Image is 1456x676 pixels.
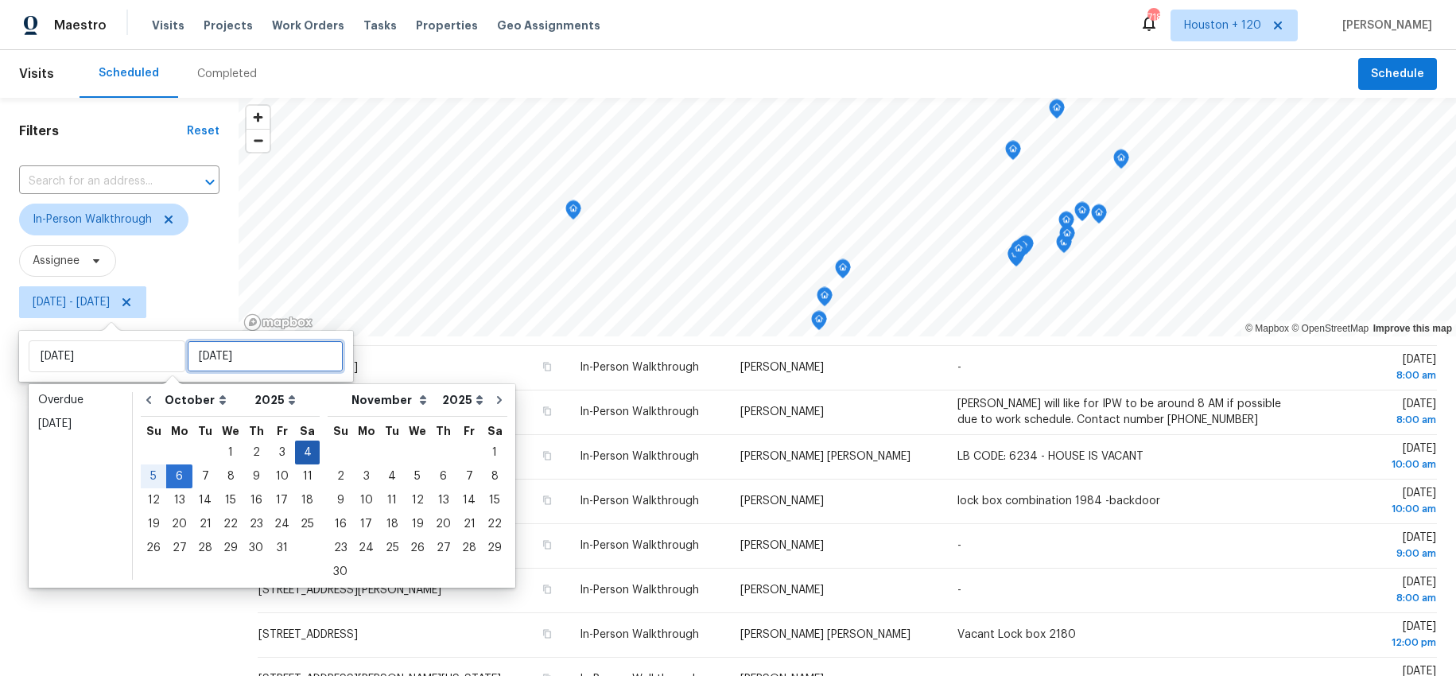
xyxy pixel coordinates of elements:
[247,130,270,152] span: Zoom out
[218,513,243,535] div: 22
[740,585,824,596] span: [PERSON_NAME]
[269,536,295,560] div: Fri Oct 31 2025
[580,451,699,462] span: In-Person Walkthrough
[1056,234,1072,258] div: Map marker
[740,540,824,551] span: [PERSON_NAME]
[218,536,243,560] div: Wed Oct 29 2025
[487,425,503,437] abbr: Saturday
[456,465,482,488] div: 7
[353,489,379,511] div: 10
[328,513,353,535] div: 16
[464,425,475,437] abbr: Friday
[416,17,478,33] span: Properties
[405,465,430,488] div: 5
[580,629,699,640] span: In-Person Walkthrough
[269,464,295,488] div: Fri Oct 10 2025
[957,585,961,596] span: -
[1358,58,1437,91] button: Schedule
[198,425,212,437] abbr: Tuesday
[482,441,507,464] div: Sat Nov 01 2025
[1311,412,1436,428] div: 8:00 am
[1018,235,1034,260] div: Map marker
[1311,635,1436,651] div: 12:00 pm
[38,392,122,408] div: Overdue
[1311,590,1436,606] div: 8:00 am
[740,495,824,507] span: [PERSON_NAME]
[430,465,456,488] div: 6
[353,512,379,536] div: Mon Nov 17 2025
[239,98,1456,336] canvas: Map
[141,464,166,488] div: Sun Oct 05 2025
[1311,456,1436,472] div: 10:00 am
[54,17,107,33] span: Maestro
[957,629,1076,640] span: Vacant Lock box 2180
[379,464,405,488] div: Tue Nov 04 2025
[161,388,250,412] select: Month
[146,425,161,437] abbr: Sunday
[353,488,379,512] div: Mon Nov 10 2025
[817,287,833,312] div: Map marker
[740,451,910,462] span: [PERSON_NAME] [PERSON_NAME]
[222,425,239,437] abbr: Wednesday
[295,513,320,535] div: 25
[243,537,269,559] div: 30
[199,171,221,193] button: Open
[1009,244,1025,269] div: Map marker
[166,489,192,511] div: 13
[1311,398,1436,428] span: [DATE]
[328,488,353,512] div: Sun Nov 09 2025
[580,406,699,418] span: In-Person Walkthrough
[269,488,295,512] div: Fri Oct 17 2025
[243,465,269,488] div: 9
[482,441,507,464] div: 1
[405,537,430,559] div: 26
[269,441,295,464] div: Fri Oct 03 2025
[379,489,405,511] div: 11
[1311,488,1436,517] span: [DATE]
[1311,621,1436,651] span: [DATE]
[436,425,451,437] abbr: Thursday
[295,488,320,512] div: Sat Oct 18 2025
[1311,443,1436,472] span: [DATE]
[247,129,270,152] button: Zoom out
[328,489,353,511] div: 9
[166,537,192,559] div: 27
[580,495,699,507] span: In-Person Walkthrough
[497,17,600,33] span: Geo Assignments
[580,362,699,373] span: In-Person Walkthrough
[141,536,166,560] div: Sun Oct 26 2025
[957,362,961,373] span: -
[243,441,269,464] div: 2
[540,582,554,596] button: Copy Address
[379,488,405,512] div: Tue Nov 11 2025
[328,561,353,583] div: 30
[295,489,320,511] div: 18
[430,488,456,512] div: Thu Nov 13 2025
[430,489,456,511] div: 13
[1011,240,1027,265] div: Map marker
[192,489,218,511] div: 14
[187,123,219,139] div: Reset
[1245,323,1289,334] a: Mapbox
[456,464,482,488] div: Fri Nov 07 2025
[166,464,192,488] div: Mon Oct 06 2025
[328,560,353,584] div: Sun Nov 30 2025
[295,512,320,536] div: Sat Oct 25 2025
[141,489,166,511] div: 12
[218,465,243,488] div: 8
[580,540,699,551] span: In-Person Walkthrough
[1091,204,1107,229] div: Map marker
[333,425,348,437] abbr: Sunday
[811,311,827,336] div: Map marker
[482,536,507,560] div: Sat Nov 29 2025
[250,388,300,412] select: Year
[218,512,243,536] div: Wed Oct 22 2025
[137,384,161,416] button: Go to previous month
[353,537,379,559] div: 24
[379,537,405,559] div: 25
[430,512,456,536] div: Thu Nov 20 2025
[1311,577,1436,606] span: [DATE]
[166,465,192,488] div: 6
[38,416,122,432] div: [DATE]
[957,451,1143,462] span: LB CODE: 6234 - HOUSE IS VACANT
